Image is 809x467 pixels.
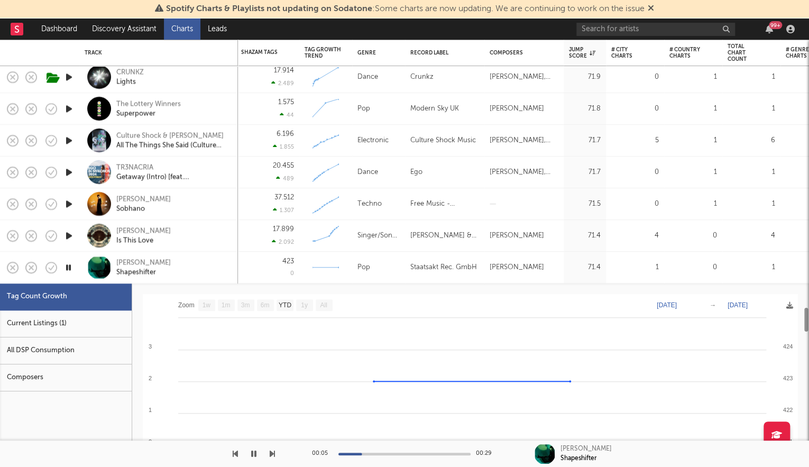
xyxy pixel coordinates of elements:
[728,71,775,84] div: 1
[116,141,230,150] div: All The Things She Said (Culture Shock Version)
[490,230,544,242] div: [PERSON_NAME]
[783,343,793,350] text: 424
[116,172,230,182] div: Getaway (Intro) [feat. [PERSON_NAME]] [Extended Mix]
[611,261,659,274] div: 1
[85,50,227,56] div: Track
[669,198,717,210] div: 1
[274,67,294,74] div: 17.914
[178,301,195,309] text: Zoom
[273,143,294,150] div: 1.855
[490,50,553,56] div: Composers
[312,447,333,460] div: 00:05
[116,131,230,150] a: Culture Shock & [PERSON_NAME]All The Things She Said (Culture Shock Version)
[280,112,294,118] div: 44
[241,301,250,309] text: 3m
[611,166,659,179] div: 0
[728,103,775,115] div: 1
[305,47,342,59] div: Tag Growth Trend
[783,407,793,413] text: 422
[611,103,659,115] div: 0
[728,301,748,309] text: [DATE]
[273,162,294,169] div: 20.455
[611,134,659,147] div: 5
[290,271,294,277] div: 0
[271,80,294,87] div: 2.489
[669,103,717,115] div: 1
[116,99,181,118] a: The Lottery WinnersSuperpower
[728,134,775,147] div: 6
[410,103,459,115] div: Modern Sky UK
[410,198,479,210] div: Free Music - [PERSON_NAME]
[569,47,595,59] div: Jump Score
[357,166,378,179] div: Dance
[410,134,476,147] div: Culture Shock Music
[222,301,231,309] text: 1m
[728,230,775,242] div: 4
[116,68,144,87] a: CRUNKZLights
[669,71,717,84] div: 1
[203,301,211,309] text: 1w
[783,375,793,381] text: 423
[279,301,291,309] text: YTD
[357,71,378,84] div: Dance
[576,23,735,36] input: Search for artists
[116,258,171,277] a: [PERSON_NAME]Shapeshifter
[282,258,294,265] div: 423
[490,261,544,274] div: [PERSON_NAME]
[149,343,152,350] text: 3
[410,166,422,179] div: Ego
[149,407,152,413] text: 1
[116,163,230,172] div: TR3NACRIA
[490,166,558,179] div: [PERSON_NAME], [PERSON_NAME], [PERSON_NAME], [PERSON_NAME], [PERSON_NAME], [PERSON_NAME], [PERSON...
[648,5,654,13] span: Dismiss
[569,166,601,179] div: 71.7
[116,131,230,141] div: Culture Shock & [PERSON_NAME]
[669,230,717,242] div: 0
[116,68,144,77] div: CRUNKZ
[272,239,294,245] div: 2.092
[728,261,775,274] div: 1
[560,454,597,463] div: Shapeshifter
[149,375,152,381] text: 2
[569,261,601,274] div: 71.4
[116,258,171,268] div: [PERSON_NAME]
[611,47,643,59] div: # City Charts
[116,77,144,87] div: Lights
[657,301,677,309] text: [DATE]
[277,131,294,138] div: 6.196
[149,438,152,445] text: 0
[34,19,85,40] a: Dashboard
[669,134,717,147] div: 1
[710,301,716,309] text: →
[273,226,294,233] div: 17.899
[116,195,171,204] div: [PERSON_NAME]
[490,134,558,147] div: [PERSON_NAME], [PERSON_NAME], [PERSON_NAME], [PERSON_NAME], [PERSON_NAME] Sasunikovich [PERSON_NA...
[669,166,717,179] div: 1
[357,50,394,56] div: Genre
[274,194,294,201] div: 37.512
[560,444,612,454] div: [PERSON_NAME]
[116,226,171,245] a: [PERSON_NAME]Is This Love
[320,301,327,309] text: All
[357,261,370,274] div: Pop
[164,19,200,40] a: Charts
[669,47,701,59] div: # Country Charts
[669,261,717,274] div: 0
[116,99,181,109] div: The Lottery Winners
[766,25,773,33] button: 99+
[769,21,782,29] div: 99 +
[611,198,659,210] div: 0
[728,43,759,62] div: Total Chart Count
[273,207,294,214] div: 1.307
[357,134,389,147] div: Electronic
[166,5,645,13] span: : Some charts are now updating. We are continuing to work on the issue
[569,230,601,242] div: 71.4
[261,301,270,309] text: 6m
[410,71,434,84] div: Crunkz
[116,195,171,214] a: [PERSON_NAME]Sobhano
[490,71,558,84] div: [PERSON_NAME], [PERSON_NAME]
[166,5,372,13] span: Spotify Charts & Playlists not updating on Sodatone
[357,198,382,210] div: Techno
[116,163,230,182] a: TR3NACRIAGetaway (Intro) [feat. [PERSON_NAME]] [Extended Mix]
[410,50,474,56] div: Record Label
